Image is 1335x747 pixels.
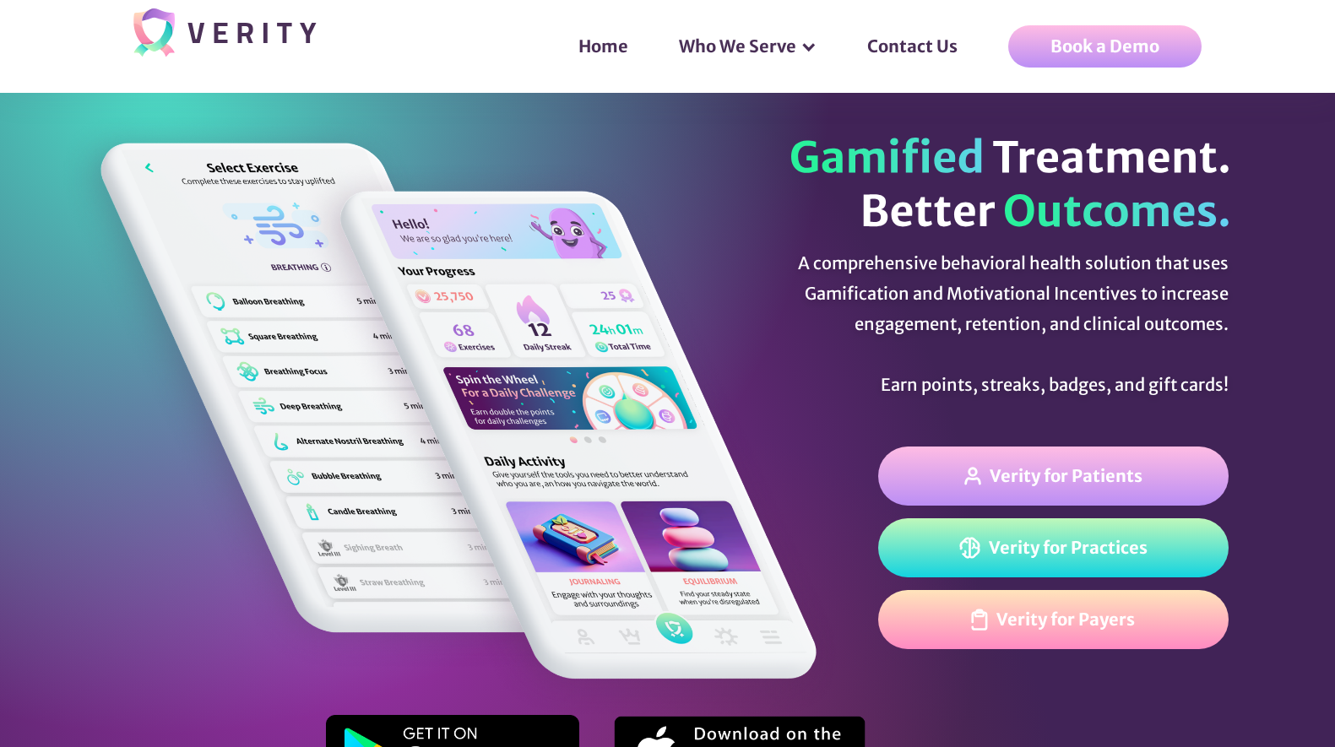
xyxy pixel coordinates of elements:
div: Book a Demo [1050,36,1159,57]
a: Home [562,21,662,72]
div: Verity for Practices [989,538,1148,558]
div: A comprehensive behavioral health solution that uses Gamification and Motivational Incentives to ... [790,248,1229,400]
div: Verity for Patients [990,466,1142,486]
a: Book a Demo [1008,25,1202,68]
div: Verity for Payers [996,609,1135,630]
a: Contact Us [850,21,991,72]
a: Verity for Practices [878,518,1229,577]
div: Who We Serve [679,38,796,55]
a: Verity for Payers [878,590,1229,649]
a: Verity for Patients [878,447,1229,506]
